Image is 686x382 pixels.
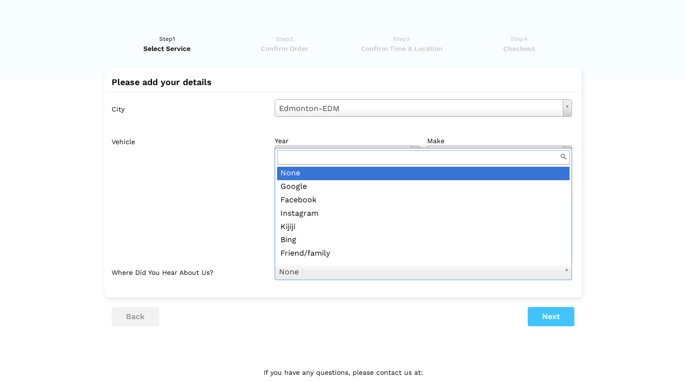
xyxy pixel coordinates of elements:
div: Facebook [277,194,570,207]
div: Bing [277,234,570,247]
div: Kijiji [277,221,570,234]
div: Google [277,180,570,194]
div: Van [277,260,570,274]
div: Friend/family [277,247,570,260]
div: None [277,167,570,180]
div: Instagram [277,207,570,221]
